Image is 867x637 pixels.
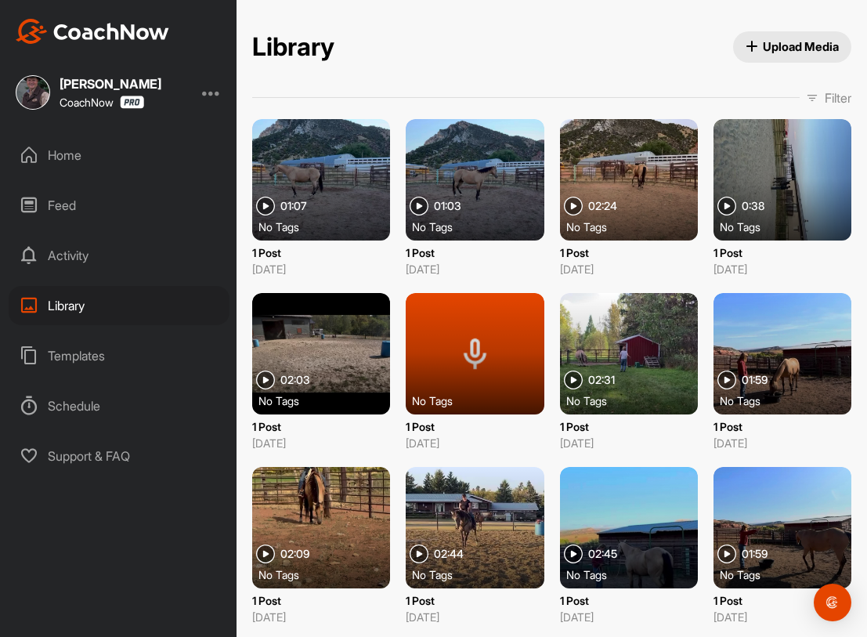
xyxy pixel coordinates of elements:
p: 1 Post [252,418,390,435]
p: 1 Post [406,418,544,435]
img: play [564,545,583,563]
img: play [256,197,275,215]
div: CoachNow [60,96,144,109]
p: [DATE] [406,609,544,625]
div: No Tags [720,566,858,582]
span: Upload Media [746,38,840,55]
p: 1 Post [713,418,851,435]
div: No Tags [412,566,550,582]
span: 02:31 [588,375,615,385]
img: play [256,371,275,389]
div: Activity [9,236,229,275]
span: 0:38 [742,201,764,212]
div: No Tags [412,393,550,408]
p: [DATE] [252,609,390,625]
img: play [564,197,583,215]
span: 02:09 [280,548,309,559]
p: [DATE] [406,261,544,277]
div: No Tags [566,393,704,408]
img: play [717,197,736,215]
span: 02:45 [588,548,617,559]
img: play [564,371,583,389]
p: 1 Post [713,244,851,261]
p: 1 Post [560,592,698,609]
div: No Tags [412,219,550,234]
div: No Tags [720,219,858,234]
div: [PERSON_NAME] [60,78,161,90]
div: No Tags [720,393,858,408]
div: No Tags [258,393,396,408]
p: [DATE] [713,261,851,277]
p: 1 Post [560,418,698,435]
div: Support & FAQ [9,436,229,476]
button: Upload Media [733,31,852,63]
div: Library [9,286,229,325]
span: 02:24 [588,201,617,212]
p: 1 Post [252,592,390,609]
div: Templates [9,336,229,375]
img: CoachNow Pro [120,96,144,109]
span: 01:03 [434,201,461,212]
img: play [717,545,736,563]
p: [DATE] [252,435,390,451]
div: Home [9,136,229,175]
p: [DATE] [560,261,698,277]
div: Open Intercom Messenger [814,584,851,621]
span: 02:03 [280,375,310,385]
div: No Tags [566,219,704,234]
p: 1 Post [560,244,698,261]
p: [DATE] [713,609,851,625]
p: [DATE] [560,609,698,625]
span: 02:44 [434,548,464,559]
p: 1 Post [406,592,544,609]
span: 01:59 [742,548,768,559]
p: [DATE] [713,435,851,451]
img: CoachNow [16,19,169,44]
div: No Tags [258,566,396,582]
p: [DATE] [406,435,544,451]
img: play [410,197,428,215]
h2: Library [252,32,334,63]
p: [DATE] [560,435,698,451]
p: [DATE] [252,261,390,277]
img: play [410,545,428,563]
span: 01:59 [742,375,768,385]
span: 01:07 [280,201,307,212]
img: square_f8f397c70efcd0ae6f92c40788c6018a.jpg [16,75,50,110]
img: play [256,545,275,563]
div: No Tags [566,566,704,582]
p: 1 Post [713,592,851,609]
p: 1 Post [406,244,544,261]
img: play [717,371,736,389]
p: 1 Post [252,244,390,261]
div: No Tags [258,219,396,234]
div: Feed [9,186,229,225]
div: Schedule [9,386,229,425]
p: Filter [825,89,851,107]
